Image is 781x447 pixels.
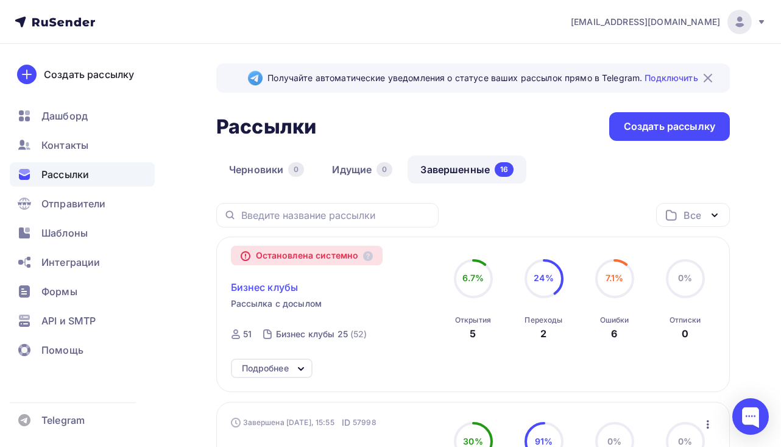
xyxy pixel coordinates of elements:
[41,109,88,123] span: Дашборд
[276,328,348,340] div: Бизнес клубы 25
[571,10,766,34] a: [EMAIL_ADDRESS][DOMAIN_NAME]
[10,104,155,128] a: Дашборд
[41,138,88,152] span: Контакты
[248,71,263,85] img: Telegram
[231,298,322,310] span: Рассылка с досылом
[376,162,392,177] div: 0
[44,67,134,82] div: Создать рассылку
[606,273,624,283] span: 7.1%
[670,315,701,325] div: Отписки
[243,328,252,340] div: 51
[10,162,155,187] a: Рассылки
[624,120,715,134] div: Создать рассылку
[10,191,155,216] a: Отправители
[10,133,155,157] a: Контакты
[216,115,316,139] h2: Рассылки
[495,162,514,177] div: 16
[231,417,376,429] div: Завершена [DATE], 15:55
[656,203,730,227] button: Все
[645,73,698,83] a: Подключить
[41,413,85,427] span: Telegram
[600,315,629,325] div: Ошибки
[455,315,491,325] div: Открытия
[41,255,100,270] span: Интеграции
[41,284,77,299] span: Формы
[275,324,369,344] a: Бизнес клубы 25 (52)
[607,436,621,446] span: 0%
[10,279,155,304] a: Формы
[462,273,484,283] span: 6.7%
[242,361,289,376] div: Подробнее
[540,326,546,341] div: 2
[470,326,476,341] div: 5
[353,417,376,429] span: 57998
[231,246,383,265] div: Остановлена системно
[267,72,698,84] span: Получайте автоматические уведомления о статусе ваших рассылок прямо в Telegram.
[41,343,83,357] span: Помощь
[10,221,155,245] a: Шаблоны
[241,209,431,222] input: Введите название рассылки
[678,436,692,446] span: 0%
[463,436,482,446] span: 30%
[350,328,367,340] div: (52)
[288,162,304,177] div: 0
[319,156,405,184] a: Идущие0
[41,167,89,182] span: Рассылки
[682,326,688,341] div: 0
[41,196,106,211] span: Отправители
[342,417,350,429] span: ID
[571,16,720,28] span: [EMAIL_ADDRESS][DOMAIN_NAME]
[684,208,701,223] div: Все
[534,273,553,283] span: 24%
[41,313,96,328] span: API и SMTP
[216,156,317,184] a: Черновики0
[408,156,526,184] a: Завершенные16
[535,436,553,446] span: 91%
[611,326,617,341] div: 6
[41,226,88,240] span: Шаблоны
[678,273,692,283] span: 0%
[525,315,562,325] div: Переходы
[231,280,299,295] span: Бизнес клубы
